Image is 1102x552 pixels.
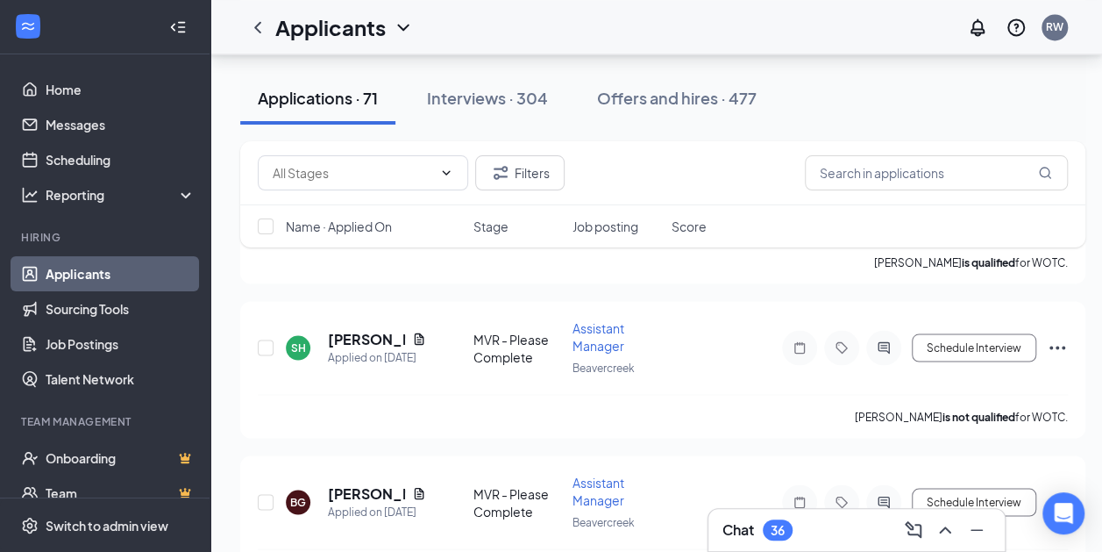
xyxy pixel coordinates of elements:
[831,495,852,509] svg: Tag
[328,503,426,520] div: Applied on [DATE]
[572,361,635,374] span: Beavercreek
[789,341,810,355] svg: Note
[473,330,562,365] div: MVR - Please Complete
[439,166,453,180] svg: ChevronDown
[328,484,405,503] h5: [PERSON_NAME]
[597,87,757,109] div: Offers and hires · 477
[473,218,508,235] span: Stage
[672,218,707,235] span: Score
[1038,166,1052,180] svg: MagnifyingGlass
[21,230,192,245] div: Hiring
[475,155,565,190] button: Filter Filters
[473,484,562,520] div: MVR - Please Complete
[328,329,405,348] h5: [PERSON_NAME]
[21,414,192,429] div: Team Management
[572,515,635,528] span: Beavercreek
[789,495,810,509] svg: Note
[963,516,991,544] button: Minimize
[966,520,987,541] svg: Minimize
[805,155,1068,190] input: Search in applications
[258,87,378,109] div: Applications · 71
[19,18,37,35] svg: WorkstreamLogo
[46,72,196,107] a: Home
[572,319,624,353] span: Assistant Manager
[931,516,959,544] button: ChevronUp
[873,341,894,355] svg: ActiveChat
[290,494,306,509] div: BG
[831,341,852,355] svg: Tag
[722,520,754,540] h3: Chat
[393,17,414,38] svg: ChevronDown
[873,495,894,509] svg: ActiveChat
[46,362,196,397] a: Talent Network
[855,409,1068,424] p: [PERSON_NAME] for WOTC.
[412,332,426,346] svg: Document
[247,17,268,38] svg: ChevronLeft
[46,517,168,534] div: Switch to admin view
[572,218,638,235] span: Job posting
[935,520,956,541] svg: ChevronUp
[1046,19,1063,34] div: RW
[46,441,196,476] a: OnboardingCrown
[275,12,386,42] h1: Applicants
[291,340,306,355] div: SH
[328,348,426,366] div: Applied on [DATE]
[942,410,1015,423] b: is not qualified
[169,18,187,36] svg: Collapse
[286,218,392,235] span: Name · Applied On
[912,488,1036,516] button: Schedule Interview
[771,523,785,538] div: 36
[962,255,1015,269] b: is qualified
[572,474,624,507] span: Assistant Manager
[46,476,196,511] a: TeamCrown
[899,516,928,544] button: ComposeMessage
[46,291,196,326] a: Sourcing Tools
[412,486,426,500] svg: Document
[903,520,924,541] svg: ComposeMessage
[46,256,196,291] a: Applicants
[1006,17,1027,38] svg: QuestionInfo
[1042,492,1084,534] div: Open Intercom Messenger
[273,163,432,183] input: All Stages
[46,326,196,362] a: Job Postings
[46,142,196,177] a: Scheduling
[912,333,1036,362] button: Schedule Interview
[1047,491,1068,513] svg: Ellipses
[21,517,39,534] svg: Settings
[21,186,39,204] svg: Analysis
[427,87,548,109] div: Interviews · 304
[46,107,196,142] a: Messages
[490,162,511,183] svg: Filter
[46,186,196,204] div: Reporting
[967,17,988,38] svg: Notifications
[1047,337,1068,358] svg: Ellipses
